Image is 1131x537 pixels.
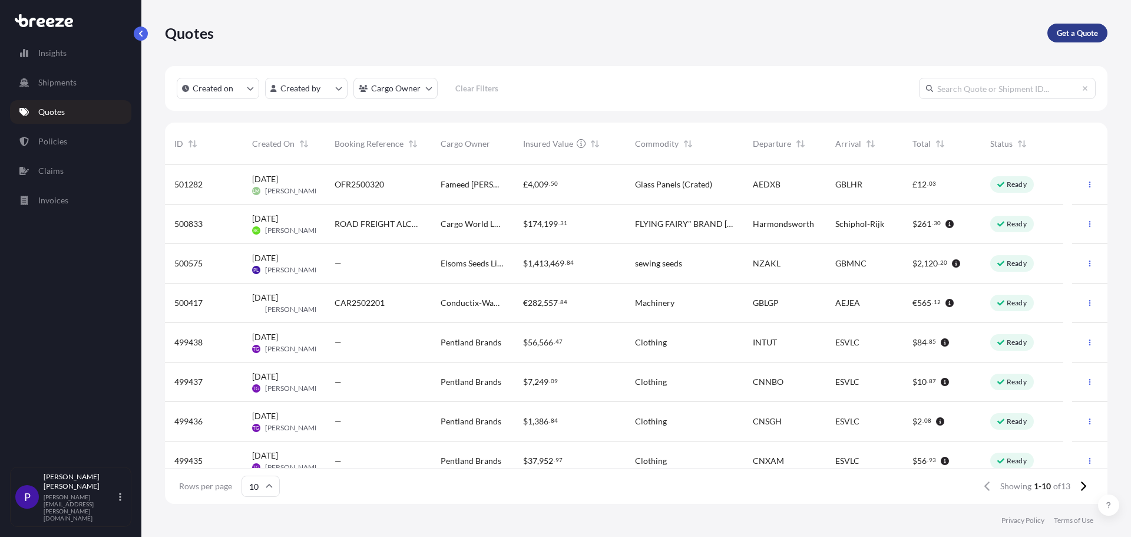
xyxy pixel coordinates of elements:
[544,220,558,228] span: 199
[912,138,931,150] span: Total
[10,41,131,65] a: Insights
[555,458,563,462] span: 97
[835,297,860,309] span: AEJEA
[528,378,533,386] span: 7
[940,261,947,265] span: 20
[177,78,259,99] button: createdOn Filter options
[252,410,278,422] span: [DATE]
[555,340,563,344] span: 47
[934,221,941,225] span: 30
[1007,259,1027,268] p: Ready
[922,259,924,268] span: ,
[174,376,203,388] span: 499437
[938,261,940,265] span: .
[528,417,533,426] span: 1
[406,137,420,151] button: Sort
[912,180,917,189] span: £
[38,47,67,59] p: Insights
[523,299,528,307] span: €
[24,491,31,503] span: P
[753,258,781,269] span: NZAKL
[528,220,542,228] span: 174
[924,419,931,423] span: 08
[441,337,501,348] span: Pentland Brands
[441,258,504,269] span: Elsoms Seeds Limited
[38,165,64,177] p: Claims
[534,378,548,386] span: 249
[912,378,917,386] span: $
[534,259,548,268] span: 413
[253,383,259,394] span: TG
[1007,298,1027,308] p: Ready
[265,226,321,235] span: [PERSON_NAME]
[1007,456,1027,466] p: Ready
[165,24,214,42] p: Quotes
[253,422,259,434] span: TG
[252,450,278,462] span: [DATE]
[10,71,131,94] a: Shipments
[441,376,501,388] span: Pentland Brands
[558,221,560,225] span: .
[1054,516,1093,525] a: Terms of Use
[539,338,553,347] span: 566
[335,297,385,309] span: CAR2502201
[174,297,203,309] span: 500417
[912,457,917,465] span: $
[528,338,537,347] span: 56
[917,180,927,189] span: 12
[835,138,861,150] span: Arrival
[635,416,667,427] span: Clothing
[10,159,131,183] a: Claims
[753,218,814,230] span: Harmondsworth
[548,259,550,268] span: ,
[441,455,501,467] span: Pentland Brands
[560,300,567,304] span: 84
[929,182,936,186] span: 03
[523,417,528,426] span: $
[335,258,342,269] span: —
[835,179,862,190] span: GBLHR
[554,340,555,344] span: .
[753,179,781,190] span: AEDXB
[280,83,320,94] p: Created by
[297,137,311,151] button: Sort
[681,137,695,151] button: Sort
[835,258,867,269] span: GBMNC
[567,261,574,265] span: 84
[335,455,342,467] span: —
[550,259,564,268] span: 469
[558,300,560,304] span: .
[523,259,528,268] span: $
[912,299,917,307] span: €
[635,297,674,309] span: Machinery
[753,376,783,388] span: CNNBO
[753,416,782,427] span: CNSGH
[1000,480,1031,492] span: Showing
[934,300,941,304] span: 12
[554,458,555,462] span: .
[1001,516,1044,525] a: Privacy Policy
[1007,338,1027,347] p: Ready
[252,331,278,343] span: [DATE]
[253,264,259,276] span: PL
[635,376,667,388] span: Clothing
[335,218,422,230] span: ROAD FREIGHT ALCOHOL UK-DE
[335,416,342,427] span: —
[174,138,183,150] span: ID
[265,305,321,314] span: [PERSON_NAME]
[533,259,534,268] span: ,
[252,138,295,150] span: Created On
[1015,137,1029,151] button: Sort
[523,220,528,228] span: $
[533,180,534,189] span: ,
[919,78,1096,99] input: Search Quote or Shipment ID...
[912,220,917,228] span: $
[539,457,553,465] span: 952
[174,258,203,269] span: 500575
[835,416,859,427] span: ESVLC
[253,185,259,197] span: LM
[174,337,203,348] span: 499438
[174,218,203,230] span: 500833
[10,100,131,124] a: Quotes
